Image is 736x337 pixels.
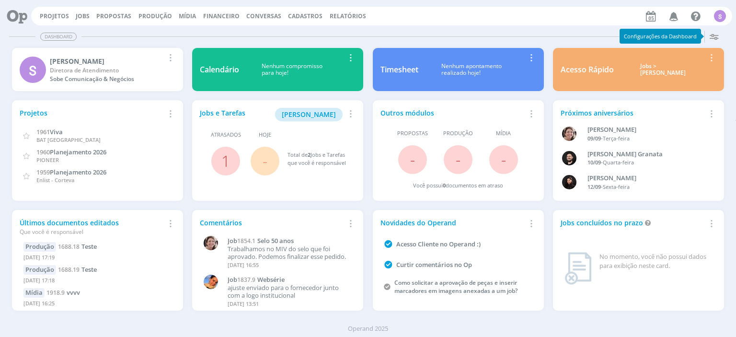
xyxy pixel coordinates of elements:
[179,12,196,20] a: Mídia
[58,265,97,274] a: 1688.19Teste
[714,10,726,22] div: S
[200,108,345,121] div: Jobs e Tarefas
[496,129,511,138] span: Mídia
[456,149,460,170] span: -
[76,12,90,20] a: Jobs
[380,108,525,118] div: Outros módulos
[239,63,345,77] div: Nenhum compromisso para hoje!
[23,298,172,312] div: [DATE] 16:25
[418,63,525,77] div: Nenhum apontamento realizado hoje!
[36,128,50,136] span: 1961
[257,275,285,284] span: Websérie
[20,108,164,118] div: Projetos
[200,12,242,20] button: Financeiro
[58,242,97,251] a: 1688.18Teste
[221,151,230,171] a: 1
[23,265,56,275] div: Produção
[587,183,601,190] span: 12/09
[23,252,172,266] div: [DATE] 17:19
[36,147,106,156] a: 1960Planejamento 2026
[12,48,183,91] a: S[PERSON_NAME]Diretora de AtendimentoSobe Comunicação & Negócios
[410,149,415,170] span: -
[228,245,351,260] p: Trabalhamos no MIV do selo que foi aprovado. Podemos finalizar esse pedido.
[50,168,106,176] span: Planejamento 2026
[50,148,106,156] span: Planejamento 2026
[587,183,705,191] div: -
[46,289,65,297] span: 1918.9
[200,64,239,75] div: Calendário
[380,64,418,75] div: Timesheet
[288,12,322,20] span: Cadastros
[308,151,310,158] span: 2
[73,12,92,20] button: Jobs
[621,63,705,77] div: Jobs > [PERSON_NAME]
[138,12,172,20] a: Produção
[620,29,701,44] div: Configurações da Dashboard
[50,75,164,83] div: Sobe Comunicação & Negócios
[285,12,325,20] button: Cadastros
[397,129,428,138] span: Propostas
[443,182,446,189] span: 0
[211,131,241,139] span: Atrasados
[36,176,74,184] span: Enlist - Corteva
[243,12,284,20] button: Conversas
[443,129,473,138] span: Produção
[287,151,346,167] div: Total de Jobs e Tarefas que você é responsável
[564,252,592,285] img: dashboard_not_found.png
[23,275,172,289] div: [DATE] 17:18
[228,276,351,284] a: Job1837.9Websérie
[562,175,576,189] img: L
[275,109,343,118] a: [PERSON_NAME]
[587,135,705,143] div: -
[204,236,218,250] img: A
[380,218,525,228] div: Novidades do Operand
[275,108,343,121] button: [PERSON_NAME]
[561,64,614,75] div: Acesso Rápido
[413,182,503,190] div: Você possui documentos em atraso
[40,33,77,41] span: Dashboard
[396,240,481,248] a: Acesso Cliente no Operand :)
[46,288,80,297] a: 1918.9vvvv
[20,218,164,236] div: Últimos documentos editados
[587,159,601,166] span: 10/09
[228,300,259,307] span: [DATE] 13:51
[20,57,46,83] div: S
[330,12,366,20] a: Relatórios
[327,12,369,20] button: Relatórios
[23,288,45,298] div: Mídia
[282,110,336,119] span: [PERSON_NAME]
[394,279,517,295] a: Como solicitar a aprovação de peças e inserir marcadores em imagens anexadas a um job?
[587,135,601,142] span: 09/09
[23,242,56,252] div: Produção
[40,12,69,20] a: Projetos
[603,135,630,142] span: Terça-feira
[603,183,630,190] span: Sexta-feira
[603,159,634,166] span: Quarta-feira
[204,275,218,289] img: L
[36,168,50,176] span: 1959
[36,167,106,176] a: 1959Planejamento 2026
[587,150,705,159] div: Bruno Corralo Granata
[713,8,726,24] button: S
[203,12,240,20] span: Financeiro
[561,218,705,228] div: Jobs concluídos no prazo
[561,108,705,118] div: Próximos aniversários
[67,288,80,297] span: vvvv
[562,127,576,141] img: A
[246,12,281,20] a: Conversas
[373,48,544,91] a: TimesheetNenhum apontamentorealizado hoje!
[501,149,506,170] span: -
[562,151,576,165] img: B
[36,136,101,143] span: BAT [GEOGRAPHIC_DATA]
[20,228,164,236] div: Que você é responsável
[587,159,705,167] div: -
[58,266,80,274] span: 1688.19
[228,284,351,299] p: ajuste enviado para o fornecedor junto com a logo institucional
[263,151,267,171] span: -
[200,218,345,228] div: Comentários
[176,12,199,20] button: Mídia
[50,128,63,136] span: Viva
[599,252,713,271] div: No momento, você não possui dados para exibição neste card.
[396,260,472,269] a: Curtir comentários no Op
[587,125,705,135] div: Aline Beatriz Jackisch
